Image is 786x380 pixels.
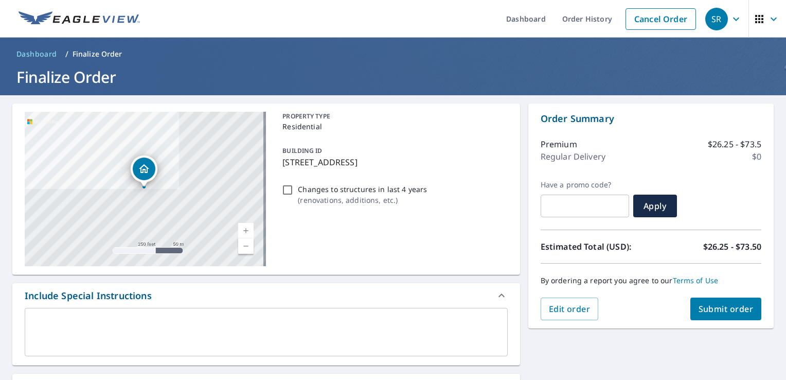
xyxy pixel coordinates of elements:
span: Submit order [699,303,754,315]
button: Submit order [690,298,762,320]
button: Apply [633,195,677,217]
div: SR [705,8,728,30]
a: Terms of Use [673,275,719,285]
a: Dashboard [12,46,61,62]
div: Include Special Instructions [12,283,520,308]
p: By ordering a report you agree to our [541,276,761,285]
a: Cancel Order [626,8,696,30]
p: Regular Delivery [541,150,605,163]
nav: breadcrumb [12,46,774,62]
a: Current Level 17, Zoom In [238,223,254,238]
p: Order Summary [541,112,761,126]
p: [STREET_ADDRESS] [282,156,503,168]
p: $26.25 - $73.50 [703,240,761,253]
button: Edit order [541,298,599,320]
a: Current Level 17, Zoom Out [238,238,254,254]
img: EV Logo [19,11,140,27]
p: Finalize Order [73,49,122,59]
h1: Finalize Order [12,66,774,88]
p: ( renovations, additions, etc. ) [298,195,427,205]
p: Estimated Total (USD): [541,240,651,253]
p: Premium [541,138,577,150]
span: Apply [641,200,669,212]
p: $26.25 - $73.5 [708,138,761,150]
label: Have a promo code? [541,180,629,189]
p: $0 [752,150,761,163]
div: Dropped pin, building 1, Residential property, 6 Lenox Pl Saint Louis, MO 63108 [131,156,157,187]
p: Residential [282,121,503,132]
p: PROPERTY TYPE [282,112,503,121]
p: Changes to structures in last 4 years [298,184,427,195]
p: BUILDING ID [282,146,322,155]
li: / [65,48,68,60]
span: Edit order [549,303,591,315]
span: Dashboard [16,49,57,59]
div: Include Special Instructions [25,289,152,303]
